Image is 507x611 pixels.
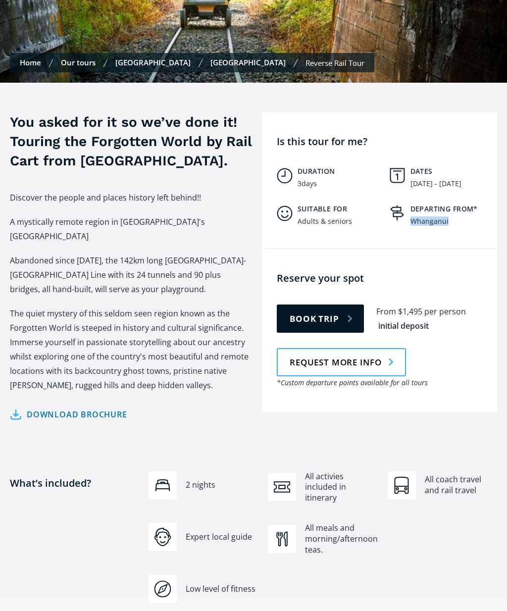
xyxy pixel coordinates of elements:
[10,215,252,244] p: A mystically remote region in [GEOGRAPHIC_DATA]'s [GEOGRAPHIC_DATA]
[115,57,191,67] a: [GEOGRAPHIC_DATA]
[398,306,422,317] div: $1,495
[424,306,466,317] div: per person
[277,305,364,333] a: Book trip
[10,112,252,171] h3: You asked for it so we’ve done it! Touring the Forgotten World by Rail Cart from [GEOGRAPHIC_DATA].
[186,532,258,543] div: Expert local guide
[410,204,493,213] h5: Departing from*
[425,474,497,496] div: All coach travel and rail travel
[298,167,380,176] h5: Duration
[298,180,302,188] div: 3
[186,480,258,491] div: 2 nights
[376,306,396,317] div: From
[277,271,492,285] h4: Reserve your spot
[305,58,364,68] div: Reverse Rail Tour
[378,320,429,332] div: initial deposit
[10,407,127,422] a: Download brochure
[20,57,41,67] a: Home
[10,191,252,205] p: Discover the people and places history left behind!!
[277,135,492,148] h4: Is this tour for me?
[298,204,380,213] h5: Suitable for
[61,57,96,67] a: Our tours
[210,57,286,67] a: [GEOGRAPHIC_DATA]
[305,523,378,555] div: All meals and morning/afternoon teas.
[10,53,374,72] nav: Breadcrumbs
[277,348,406,376] a: Request more info
[10,476,139,584] h4: What’s included?
[10,254,252,297] p: Abandoned since [DATE], the 142km long [GEOGRAPHIC_DATA]-[GEOGRAPHIC_DATA] Line with its 24 tunne...
[298,217,352,226] div: Adults & seniors
[186,584,258,595] div: Low level of fitness
[277,378,428,387] em: *Custom departure points available for all tours
[410,180,461,188] div: [DATE] - [DATE]
[410,217,449,226] div: Whanganui
[302,180,317,188] div: days
[410,167,493,176] h5: Dates
[305,471,377,504] div: All activies included in itinerary
[10,306,252,393] p: The quiet mystery of this seldom seen region known as the Forgotten World is steeped in history a...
